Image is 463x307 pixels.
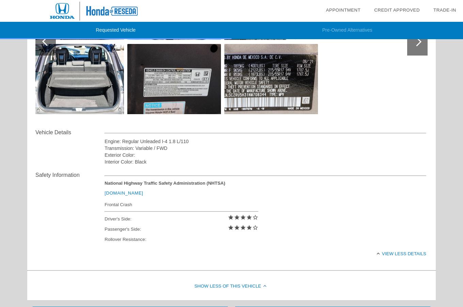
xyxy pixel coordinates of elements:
[246,225,252,231] i: star
[234,225,240,231] i: star
[231,22,463,39] li: Pre-Owned Alternatives
[35,171,105,179] div: Safety Information
[105,200,258,209] div: Frontal Crash
[105,158,426,165] div: Interior Color: Black
[374,7,420,13] a: Credit Approved
[105,190,143,196] a: [DOMAIN_NAME]
[27,273,436,300] div: Show Less of this Vehicle
[105,234,258,245] div: Rollover Resistance:
[234,214,240,220] i: star
[30,44,124,114] img: 35.jpg
[240,214,246,220] i: star
[105,245,426,262] div: View less details
[228,225,234,231] i: star
[105,145,426,152] div: Transmission: Variable / FWD
[240,225,246,231] i: star
[105,224,258,234] div: Passenger's Side:
[105,214,258,224] div: Driver's Side:
[228,214,234,220] i: star
[326,7,361,13] a: Appointment
[105,152,426,158] div: Exterior Color:
[252,214,258,220] i: star_border
[105,181,225,186] strong: National Highway Traffic Safety Administration (NHTSA)
[246,214,252,220] i: star
[433,7,456,13] a: Trade-In
[252,225,258,231] i: star_border
[105,138,426,145] div: Engine: Regular Unleaded I-4 1.8 L/110
[127,44,221,114] img: 37.jpg
[224,44,318,114] img: 39.jpg
[35,128,105,137] div: Vehicle Details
